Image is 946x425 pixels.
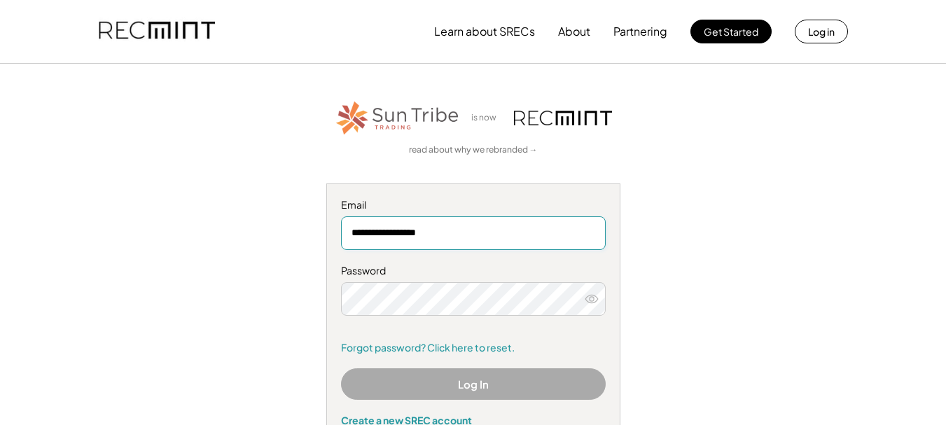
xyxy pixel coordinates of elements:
[341,198,606,212] div: Email
[99,8,215,55] img: recmint-logotype%403x.png
[468,112,507,124] div: is now
[341,368,606,400] button: Log In
[514,111,612,125] img: recmint-logotype%403x.png
[558,18,590,46] button: About
[335,99,461,137] img: STT_Horizontal_Logo%2B-%2BColor.png
[795,20,848,43] button: Log in
[341,264,606,278] div: Password
[613,18,667,46] button: Partnering
[341,341,606,355] a: Forgot password? Click here to reset.
[434,18,535,46] button: Learn about SRECs
[690,20,772,43] button: Get Started
[409,144,538,156] a: read about why we rebranded →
